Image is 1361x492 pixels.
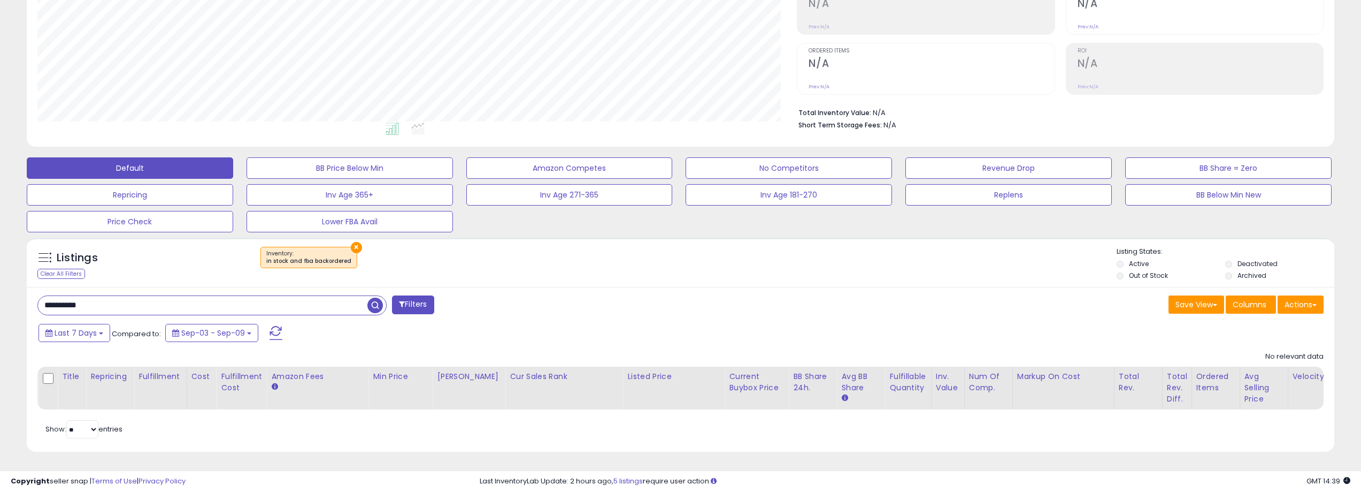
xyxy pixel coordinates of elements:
[1293,371,1332,382] div: Velocity
[1125,157,1332,179] button: BB Share = Zero
[466,157,673,179] button: Amazon Competes
[1278,296,1324,314] button: Actions
[905,184,1112,206] button: Replens
[798,108,871,117] b: Total Inventory Value:
[55,328,97,338] span: Last 7 Days
[221,371,262,393] div: Fulfillment Cost
[480,476,1350,487] div: Last InventoryLab Update: 2 hours ago, require user action.
[883,120,896,130] span: N/A
[247,157,453,179] button: BB Price Below Min
[1012,367,1114,410] th: The percentage added to the cost of goods (COGS) that forms the calculator for Min & Max prices.
[686,184,892,206] button: Inv Age 181-270
[247,184,453,206] button: Inv Age 365+
[271,371,364,382] div: Amazon Fees
[11,476,50,486] strong: Copyright
[936,371,960,393] div: Inv. value
[139,371,182,382] div: Fulfillment
[1129,271,1168,280] label: Out of Stock
[905,157,1112,179] button: Revenue Drop
[1167,371,1187,405] div: Total Rev. Diff.
[373,371,428,382] div: Min Price
[809,57,1054,72] h2: N/A
[809,84,829,90] small: Prev: N/A
[27,211,233,232] button: Price Check
[62,371,81,382] div: Title
[27,157,233,179] button: Default
[191,371,212,382] div: Cost
[247,211,453,232] button: Lower FBA Avail
[1265,352,1324,362] div: No relevant data
[1078,48,1323,54] span: ROI
[1017,371,1110,382] div: Markup on Cost
[1119,371,1158,393] div: Total Rev.
[1306,476,1350,486] span: 2025-09-17 14:39 GMT
[1244,371,1283,405] div: Avg Selling Price
[1117,247,1334,257] p: Listing States:
[793,371,832,393] div: BB Share 24h.
[686,157,892,179] button: No Competitors
[27,184,233,206] button: Repricing
[1168,296,1224,314] button: Save View
[809,48,1054,54] span: Ordered Items
[841,393,848,403] small: Avg BB Share.
[889,371,926,393] div: Fulfillable Quantity
[351,242,362,253] button: ×
[39,324,110,342] button: Last 7 Days
[510,371,618,382] div: Cur Sales Rank
[969,371,1008,393] div: Num of Comp.
[37,269,85,279] div: Clear All Filters
[57,251,98,266] h5: Listings
[627,371,720,382] div: Listed Price
[1125,184,1332,206] button: BB Below Min New
[1196,371,1235,393] div: Ordered Items
[1078,57,1323,72] h2: N/A
[1078,84,1098,90] small: Prev: N/A
[266,249,351,266] span: Inventory :
[90,371,129,382] div: Repricing
[11,476,186,487] div: seller snap | |
[165,324,258,342] button: Sep-03 - Sep-09
[437,371,501,382] div: [PERSON_NAME]
[809,24,829,30] small: Prev: N/A
[91,476,137,486] a: Terms of Use
[1237,271,1266,280] label: Archived
[271,382,278,392] small: Amazon Fees.
[1226,296,1276,314] button: Columns
[798,120,882,130] b: Short Term Storage Fees:
[181,328,245,338] span: Sep-03 - Sep-09
[466,184,673,206] button: Inv Age 271-365
[1233,299,1266,310] span: Columns
[1078,24,1098,30] small: Prev: N/A
[45,424,122,434] span: Show: entries
[392,296,434,314] button: Filters
[112,329,161,339] span: Compared to:
[798,105,1316,118] li: N/A
[266,258,351,265] div: in stock and fba backordered
[729,371,784,393] div: Current Buybox Price
[613,476,643,486] a: 5 listings
[1237,259,1278,268] label: Deactivated
[1129,259,1149,268] label: Active
[841,371,880,393] div: Avg BB Share
[139,476,186,486] a: Privacy Policy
